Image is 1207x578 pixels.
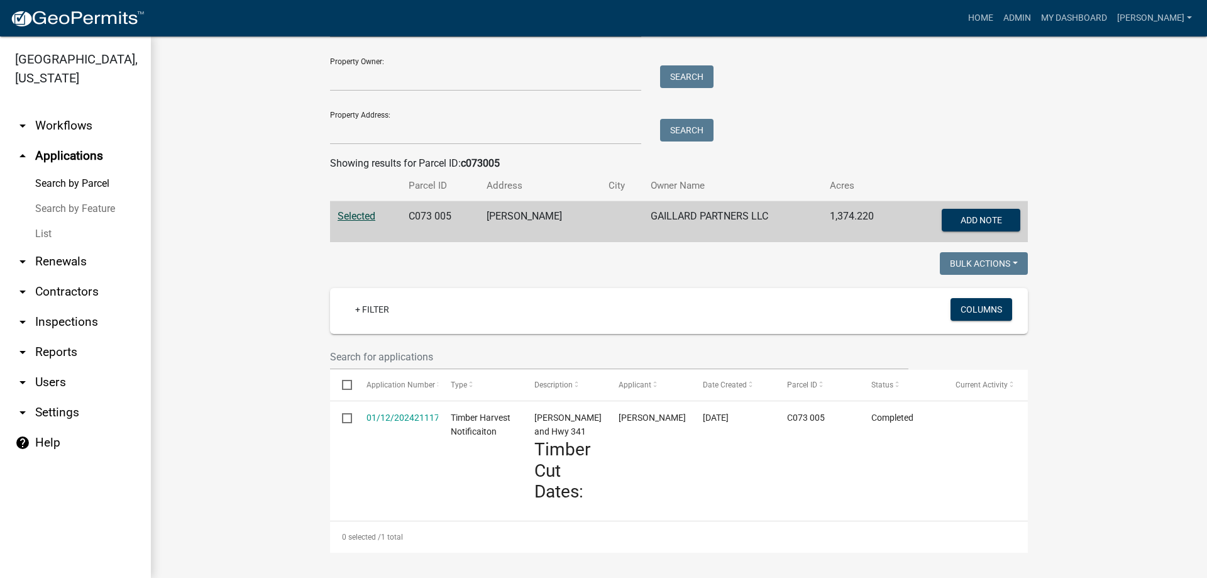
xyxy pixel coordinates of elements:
span: Timber Harvest Notificaiton [451,413,510,437]
datatable-header-cell: Date Created [691,370,775,400]
a: My Dashboard [1036,6,1112,30]
a: [PERSON_NAME] [1112,6,1197,30]
i: arrow_drop_down [15,254,30,269]
h3: Timber Cut Dates: [534,439,595,503]
datatable-header-cell: Parcel ID [775,370,859,400]
span: Rachel Carroll [619,413,686,423]
a: Selected [338,210,375,222]
div: ( ) [367,411,427,425]
datatable-header-cell: Type [438,370,522,400]
span: Type [451,381,467,389]
span: Application Number [367,381,435,389]
button: Search [660,119,714,142]
td: 1,374.220 [822,201,902,243]
a: Home [963,6,998,30]
datatable-header-cell: Application Number [354,370,438,400]
span: Applicant [619,381,651,389]
td: [PERSON_NAME] [479,201,601,243]
span: C073 005 [787,413,825,423]
th: Acres [822,171,902,201]
span: Status [871,381,893,389]
th: Address [479,171,601,201]
td: C073 005 [401,201,479,243]
button: Search [660,65,714,88]
i: arrow_drop_down [15,375,30,390]
span: 01/12/2024 [703,413,729,423]
button: Add Note [942,209,1020,231]
i: help [15,435,30,450]
td: GAILLARD PARTNERS LLC [643,201,822,243]
span: Date Created [703,381,747,389]
input: Search for applications [330,344,908,370]
i: arrow_drop_down [15,314,30,330]
i: arrow_drop_down [15,405,30,420]
datatable-header-cell: Description [522,370,607,400]
span: Parcel ID [787,381,817,389]
i: arrow_drop_down [15,284,30,299]
div: Showing results for Parcel ID: [330,156,1028,171]
a: Admin [998,6,1036,30]
th: City [601,171,643,201]
strong: c073005 [461,157,500,169]
div: 1 total [330,521,1028,553]
span: 0 selected / [342,533,381,542]
a: 01/12/2024211175 [367,413,444,423]
button: Columns [951,298,1012,321]
i: arrow_drop_down [15,345,30,360]
datatable-header-cell: Applicant [607,370,691,400]
datatable-header-cell: Status [859,370,944,400]
span: Add Note [960,215,1001,225]
th: Parcel ID [401,171,479,201]
th: Owner Name [643,171,822,201]
i: arrow_drop_up [15,148,30,164]
button: Bulk Actions [940,252,1028,275]
a: + Filter [345,298,399,321]
i: arrow_drop_down [15,118,30,133]
span: Description [534,381,573,389]
datatable-header-cell: Current Activity [944,370,1028,400]
span: Completed [871,413,913,423]
span: Jackson Rd and Hwy 341Timber Cut Dates: [534,413,602,503]
span: Current Activity [956,381,1008,389]
datatable-header-cell: Select [330,370,354,400]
